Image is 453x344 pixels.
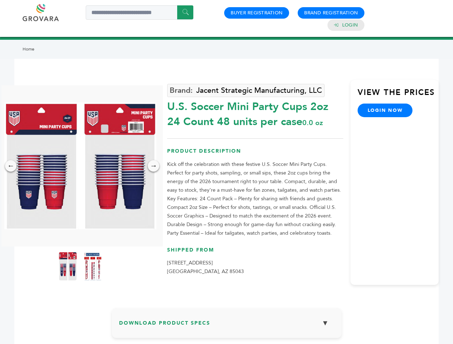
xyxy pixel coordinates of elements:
h3: Shipped From [167,247,343,259]
div: → [148,160,159,172]
a: Buyer Registration [231,10,283,16]
img: U.S. Soccer Mini Party Cups – 2oz, 24 Count 48 units per case 0.0 oz [84,252,102,281]
a: Brand Registration [304,10,358,16]
input: Search a product or brand... [86,5,193,20]
h3: Product Description [167,148,343,160]
h3: Download Product Specs [119,315,334,336]
div: ← [5,160,16,172]
img: U.S. Soccer Mini Party Cups – 2oz, 24 Count 48 units per case 0.0 oz [59,252,77,281]
p: Kick off the celebration with these festive U.S. Soccer Mini Party Cups. Perfect for party shots,... [167,160,343,238]
h3: View the Prices [358,87,439,104]
div: U.S. Soccer Mini Party Cups 2oz 24 Count 48 units per case [167,96,343,129]
button: ▼ [316,315,334,331]
a: login now [358,104,413,117]
span: 0.0 oz [302,118,323,128]
a: Login [342,22,358,28]
p: [STREET_ADDRESS] [GEOGRAPHIC_DATA], AZ 85043 [167,259,343,276]
img: U.S. Soccer Mini Party Cups – 2oz, 24 Count 48 units per case 0.0 oz [4,102,156,229]
a: Jacent Strategic Manufacturing, LLC [167,84,325,97]
a: Home [23,46,34,52]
